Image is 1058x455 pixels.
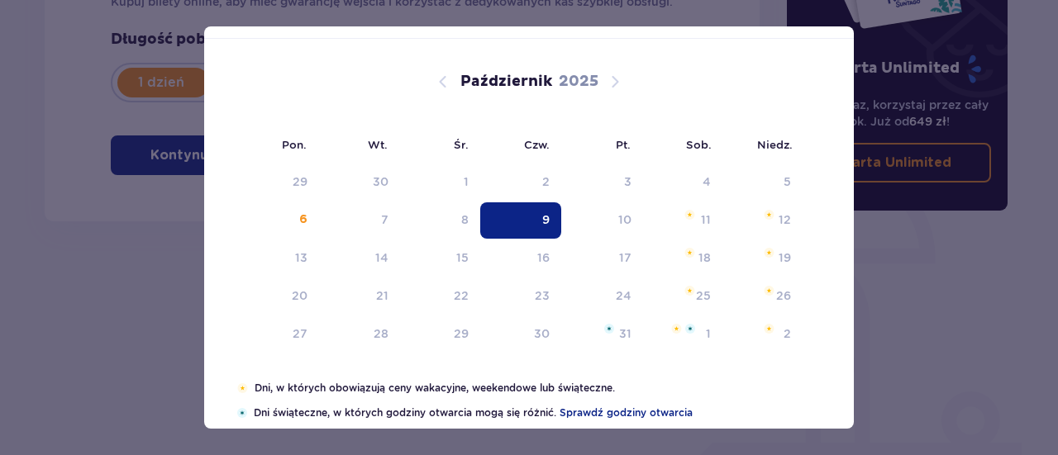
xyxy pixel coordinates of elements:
img: Niebieska gwiazdka [685,324,695,334]
img: Pomarańczowa gwiazdka [764,248,774,258]
div: 1 [464,173,469,190]
div: 28 [374,325,388,342]
td: piątek, 17 października 2025 [561,240,643,277]
div: 1 [706,325,711,342]
img: Niebieska gwiazdka [237,408,247,418]
div: 23 [535,287,550,304]
td: czwartek, 30 października 2025 [480,316,562,353]
td: poniedziałek, 20 października 2025 [237,278,319,315]
small: Czw. [524,138,550,151]
td: środa, 15 października 2025 [400,240,480,277]
div: 19 [779,249,791,266]
td: wtorek, 28 października 2025 [319,316,401,353]
div: 22 [454,287,469,304]
td: wtorek, 14 października 2025 [319,240,401,277]
td: Data niedostępna. piątek, 3 października 2025 [561,164,643,201]
img: Pomarańczowa gwiazdka [684,286,695,296]
div: 20 [292,287,307,304]
small: Sob. [686,138,712,151]
div: 3 [624,173,631,190]
div: 2 [784,325,791,342]
td: wtorek, 7 października 2025 [319,202,401,239]
img: Pomarańczowa gwiazdka [237,383,248,393]
div: 12 [779,211,791,228]
td: Data niedostępna. niedziela, 5 października 2025 [722,164,803,201]
div: 18 [698,249,711,266]
div: 2 [542,173,550,190]
small: Pon. [282,138,307,151]
td: Data niedostępna. środa, 1 października 2025 [400,164,480,201]
small: Śr. [454,138,469,151]
td: Data niedostępna. sobota, 4 października 2025 [643,164,723,201]
div: 5 [784,173,791,190]
td: środa, 22 października 2025 [400,278,480,315]
img: Pomarańczowa gwiazdka [684,210,695,220]
div: 29 [293,173,307,190]
small: Wt. [368,138,388,151]
td: wtorek, 21 października 2025 [319,278,401,315]
td: Data niedostępna. wtorek, 30 września 2025 [319,164,401,201]
img: Pomarańczowa gwiazdka [671,324,682,334]
a: Sprawdź godziny otwarcia [560,405,693,420]
div: 14 [375,249,388,266]
td: poniedziałek, 6 października 2025 [237,202,319,239]
p: 2025 [559,72,598,92]
div: 21 [376,287,388,304]
div: 9 [542,211,550,228]
div: 30 [534,325,550,342]
td: Data niedostępna. poniedziałek, 29 września 2025 [237,164,319,201]
td: piątek, 24 października 2025 [561,278,643,315]
button: Następny miesiąc [605,72,625,92]
p: Dni świąteczne, w których godziny otwarcia mogą się różnić. [254,405,821,420]
img: Niebieska gwiazdka [604,324,614,334]
div: 16 [537,249,550,266]
div: 29 [454,325,469,342]
div: 17 [619,249,631,266]
td: piątek, 31 października 2025 [561,316,643,353]
td: sobota, 11 października 2025 [643,202,723,239]
td: sobota, 18 października 2025 [643,240,723,277]
td: środa, 8 października 2025 [400,202,480,239]
td: niedziela, 19 października 2025 [722,240,803,277]
small: Niedz. [757,138,793,151]
img: Pomarańczowa gwiazdka [764,324,774,334]
td: niedziela, 12 października 2025 [722,202,803,239]
img: Pomarańczowa gwiazdka [764,286,774,296]
td: Data zaznaczona. czwartek, 9 października 2025 [480,202,562,239]
p: Październik [460,72,552,92]
div: 26 [776,287,791,304]
div: 30 [373,173,388,190]
div: 11 [701,211,711,228]
div: 15 [456,249,469,266]
img: Pomarańczowa gwiazdka [684,248,695,258]
p: Dni, w których obowiązują ceny wakacyjne, weekendowe lub świąteczne. [255,381,821,396]
div: 13 [295,249,307,266]
div: 6 [299,211,307,228]
div: 7 [381,211,388,228]
div: 10 [618,211,631,228]
div: 25 [696,287,711,304]
td: poniedziałek, 27 października 2025 [237,316,319,353]
small: Pt. [616,138,631,151]
td: sobota, 1 listopada 2025 [643,316,723,353]
td: niedziela, 2 listopada 2025 [722,316,803,353]
div: 31 [619,325,631,342]
td: poniedziałek, 13 października 2025 [237,240,319,277]
td: czwartek, 16 października 2025 [480,240,562,277]
div: 27 [293,325,307,342]
td: piątek, 10 października 2025 [561,202,643,239]
td: sobota, 25 października 2025 [643,278,723,315]
td: niedziela, 26 października 2025 [722,278,803,315]
td: Data niedostępna. czwartek, 2 października 2025 [480,164,562,201]
td: środa, 29 października 2025 [400,316,480,353]
img: Pomarańczowa gwiazdka [764,210,774,220]
div: 8 [461,211,469,228]
td: czwartek, 23 października 2025 [480,278,562,315]
div: 24 [616,287,631,304]
button: Poprzedni miesiąc [433,72,453,92]
div: 4 [703,173,711,190]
